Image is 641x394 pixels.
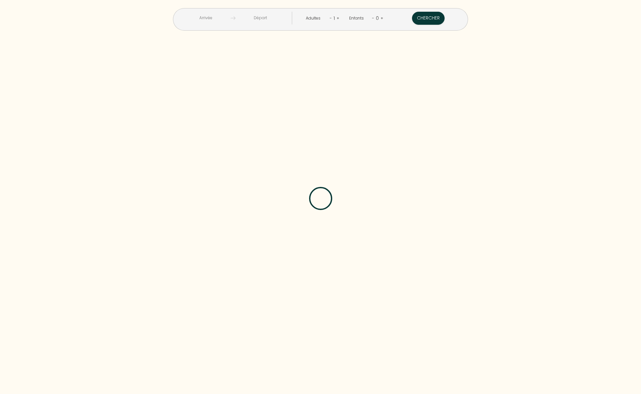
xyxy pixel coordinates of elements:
[374,13,380,23] div: 0
[336,15,339,21] a: +
[181,12,231,24] input: Arrivée
[306,15,323,21] div: Adultes
[380,15,383,21] a: +
[235,12,285,24] input: Départ
[372,15,374,21] a: -
[231,16,235,21] img: guests
[412,12,445,25] button: Chercher
[332,13,336,23] div: 1
[349,15,366,21] div: Enfants
[330,15,332,21] a: -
